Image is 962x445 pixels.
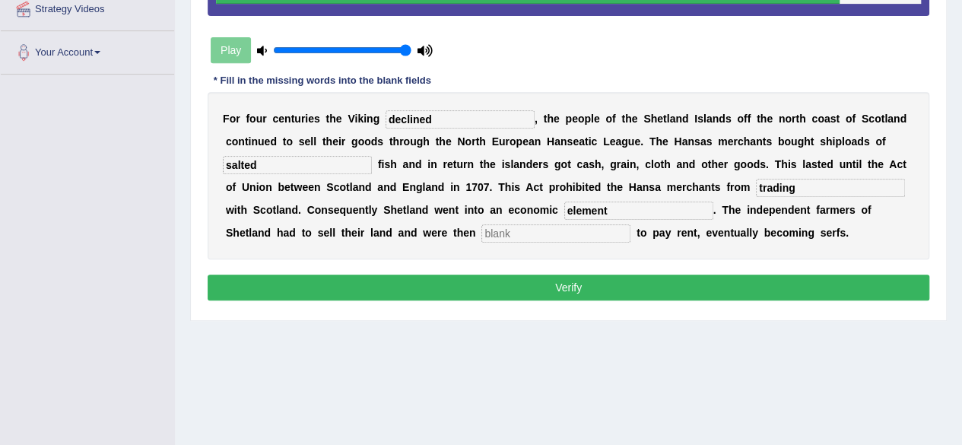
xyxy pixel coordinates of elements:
[358,181,365,193] b: n
[821,158,827,170] b: e
[422,181,425,193] b: l
[390,158,397,170] b: h
[386,110,535,129] input: blank
[510,158,513,170] b: l
[439,135,446,148] b: h
[818,158,821,170] b: t
[737,113,744,125] b: o
[630,158,637,170] b: n
[504,158,510,170] b: s
[259,181,265,193] b: o
[262,113,266,125] b: r
[857,135,864,148] b: d
[522,135,529,148] b: e
[294,113,301,125] b: u
[804,135,811,148] b: h
[889,158,897,170] b: A
[377,181,383,193] b: a
[427,158,430,170] b: i
[490,158,496,170] b: e
[256,181,259,193] b: i
[392,135,399,148] b: h
[744,113,748,125] b: f
[591,135,597,148] b: c
[436,135,440,148] b: t
[757,113,760,125] b: t
[308,113,314,125] b: e
[875,135,882,148] b: o
[248,135,251,148] b: i
[447,158,453,170] b: e
[578,113,585,125] b: o
[367,113,373,125] b: n
[706,113,713,125] b: a
[675,113,682,125] b: n
[481,224,630,243] input: blank
[634,135,640,148] b: e
[878,158,884,170] b: e
[827,158,833,170] b: d
[588,135,591,148] b: i
[719,113,725,125] b: d
[734,158,741,170] b: g
[836,113,840,125] b: t
[711,158,718,170] b: h
[245,135,249,148] b: t
[664,158,671,170] b: h
[409,181,416,193] b: n
[839,158,846,170] b: u
[643,113,650,125] b: S
[657,113,663,125] b: e
[706,135,712,148] b: s
[887,113,894,125] b: a
[589,158,595,170] b: s
[700,135,706,148] b: a
[416,181,423,193] b: g
[859,158,862,170] b: l
[542,158,548,170] b: s
[532,158,538,170] b: e
[564,202,713,220] input: blank
[251,135,258,148] b: n
[529,135,535,148] b: a
[338,135,341,148] b: i
[560,135,567,148] b: n
[573,135,579,148] b: e
[651,158,654,170] b: l
[784,135,791,148] b: o
[278,181,284,193] b: b
[747,113,751,125] b: f
[415,158,422,170] b: d
[479,135,486,148] b: h
[756,135,763,148] b: n
[610,158,617,170] b: g
[364,135,371,148] b: o
[724,158,728,170] b: r
[384,158,390,170] b: s
[791,135,798,148] b: u
[544,113,548,125] b: t
[701,158,708,170] b: o
[208,73,437,87] div: * Fill in the missing words into the blank fields
[795,113,799,125] b: t
[223,113,230,125] b: F
[781,158,788,170] b: h
[567,158,571,170] b: t
[302,181,308,193] b: e
[605,113,612,125] b: o
[538,158,542,170] b: r
[417,135,424,148] b: g
[682,158,689,170] b: n
[491,135,498,148] b: E
[364,113,367,125] b: i
[326,113,330,125] b: t
[615,135,621,148] b: a
[265,135,271,148] b: e
[371,135,378,148] b: d
[284,113,291,125] b: n
[818,113,824,125] b: o
[232,135,239,148] b: o
[446,135,452,148] b: e
[662,135,668,148] b: e
[410,135,417,148] b: u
